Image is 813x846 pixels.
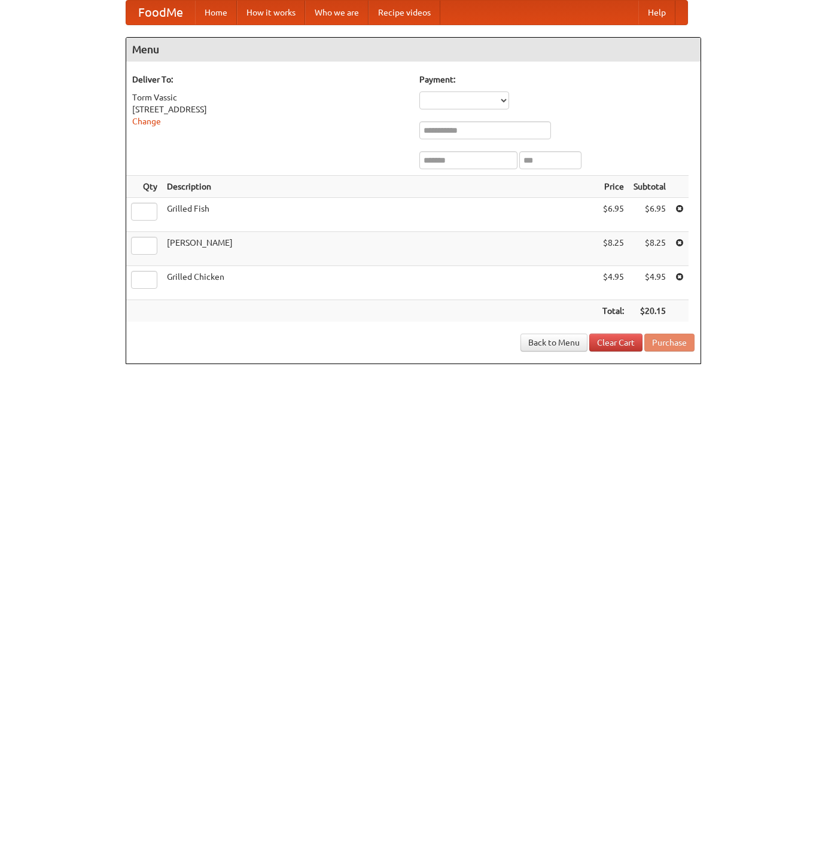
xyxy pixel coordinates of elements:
[520,334,587,352] a: Back to Menu
[132,91,407,103] div: Torm Vassic
[237,1,305,25] a: How it works
[629,198,671,232] td: $6.95
[598,300,629,322] th: Total:
[644,334,695,352] button: Purchase
[598,232,629,266] td: $8.25
[629,232,671,266] td: $8.25
[132,117,161,126] a: Change
[162,232,598,266] td: [PERSON_NAME]
[369,1,440,25] a: Recipe videos
[132,103,407,115] div: [STREET_ADDRESS]
[629,176,671,198] th: Subtotal
[305,1,369,25] a: Who we are
[629,300,671,322] th: $20.15
[162,176,598,198] th: Description
[638,1,675,25] a: Help
[126,1,195,25] a: FoodMe
[629,266,671,300] td: $4.95
[589,334,643,352] a: Clear Cart
[598,266,629,300] td: $4.95
[126,38,701,62] h4: Menu
[132,74,407,85] h5: Deliver To:
[598,198,629,232] td: $6.95
[162,266,598,300] td: Grilled Chicken
[195,1,237,25] a: Home
[162,198,598,232] td: Grilled Fish
[126,176,162,198] th: Qty
[598,176,629,198] th: Price
[419,74,695,85] h5: Payment:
